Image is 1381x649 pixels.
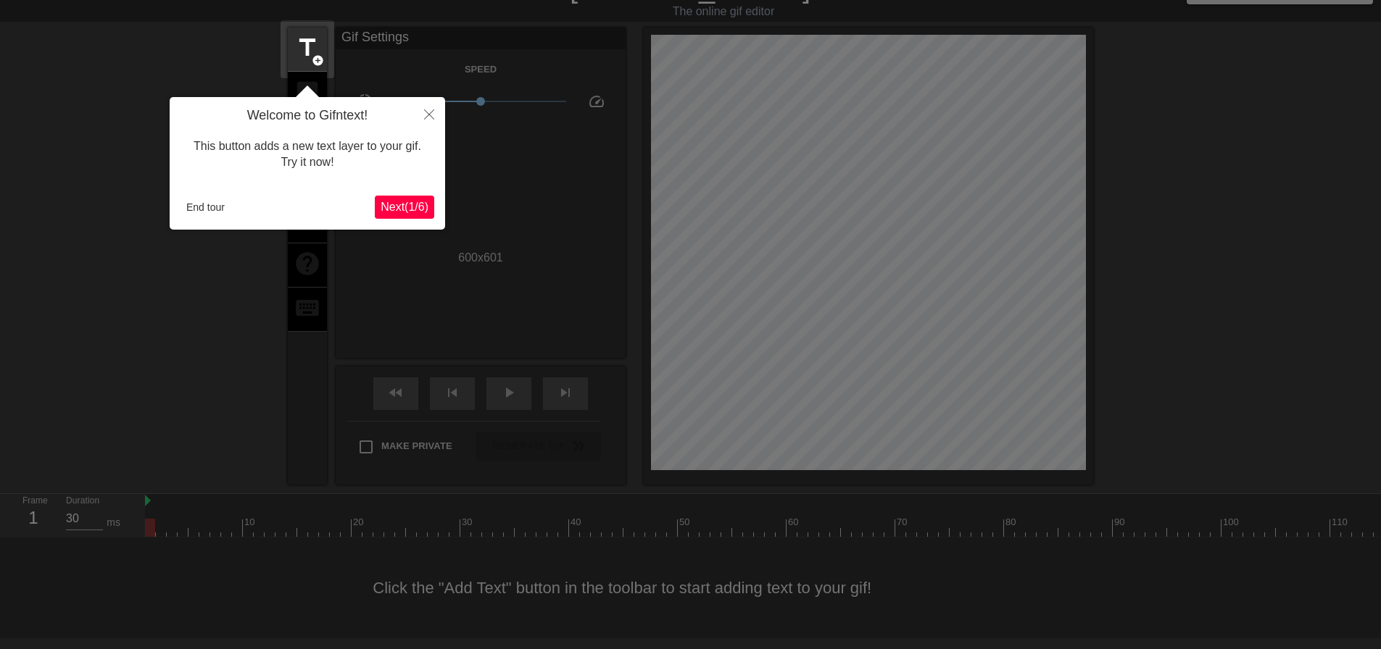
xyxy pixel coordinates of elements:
[181,196,231,218] button: End tour
[181,124,434,185] div: This button adds a new text layer to your gif. Try it now!
[375,196,434,219] button: Next
[413,97,445,130] button: Close
[181,108,434,124] h4: Welcome to Gifntext!
[381,201,428,213] span: Next ( 1 / 6 )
